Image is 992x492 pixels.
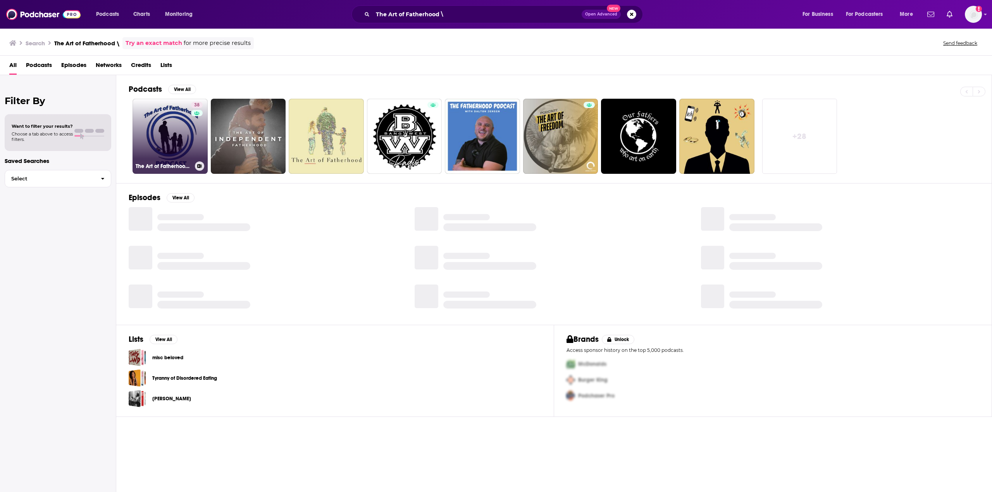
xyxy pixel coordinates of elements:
[133,99,208,174] a: 38The Art of Fatherhood Podcast
[607,5,621,12] span: New
[582,10,621,19] button: Open AdvancedNew
[5,170,111,187] button: Select
[136,163,192,170] h3: The Art of Fatherhood Podcast
[924,8,937,21] a: Show notifications dropdown
[128,8,155,21] a: Charts
[129,84,196,94] a: PodcastsView All
[578,361,606,367] span: McDonalds
[5,95,111,106] h2: Filter By
[762,99,837,174] a: +28
[152,394,191,403] a: [PERSON_NAME]
[563,356,578,372] img: First Pro Logo
[602,335,635,344] button: Unlock
[846,9,883,20] span: For Podcasters
[6,7,81,22] img: Podchaser - Follow, Share and Rate Podcasts
[12,131,73,142] span: Choose a tab above to access filters.
[160,59,172,75] a: Lists
[133,9,150,20] span: Charts
[976,6,982,12] svg: Add a profile image
[152,374,217,382] a: Tyranny of Disordered Eating
[96,9,119,20] span: Podcasts
[61,59,86,75] a: Episodes
[91,8,129,21] button: open menu
[150,335,177,344] button: View All
[585,12,617,16] span: Open Advanced
[894,8,923,21] button: open menu
[168,85,196,94] button: View All
[900,9,913,20] span: More
[191,102,203,108] a: 38
[129,193,160,202] h2: Episodes
[129,84,162,94] h2: Podcasts
[26,39,45,47] h3: Search
[165,9,193,20] span: Monitoring
[965,6,982,23] img: User Profile
[567,334,599,344] h2: Brands
[5,157,111,165] p: Saved Searches
[563,388,578,404] img: Third Pro Logo
[184,39,251,48] span: for more precise results
[941,40,980,46] button: Send feedback
[578,393,615,399] span: Podchaser Pro
[797,8,843,21] button: open menu
[129,334,177,344] a: ListsView All
[803,9,833,20] span: For Business
[126,39,182,48] a: Try an exact match
[26,59,52,75] a: Podcasts
[965,6,982,23] span: Logged in as nicole.koremenos
[129,349,146,366] a: misc beloved
[12,123,73,129] span: Want to filter your results?
[359,5,650,23] div: Search podcasts, credits, & more...
[131,59,151,75] a: Credits
[944,8,956,21] a: Show notifications dropdown
[563,372,578,388] img: Second Pro Logo
[965,6,982,23] button: Show profile menu
[841,8,894,21] button: open menu
[129,193,195,202] a: EpisodesView All
[54,39,119,47] h3: The Art of Fatherhood \
[129,334,143,344] h2: Lists
[167,193,195,202] button: View All
[578,377,608,383] span: Burger King
[567,347,979,353] p: Access sponsor history on the top 5,000 podcasts.
[5,176,95,181] span: Select
[160,8,203,21] button: open menu
[152,353,183,362] a: misc beloved
[373,8,582,21] input: Search podcasts, credits, & more...
[96,59,122,75] a: Networks
[9,59,17,75] a: All
[129,369,146,387] a: Tyranny of Disordered Eating
[194,101,200,109] span: 38
[129,390,146,407] a: Donna Murch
